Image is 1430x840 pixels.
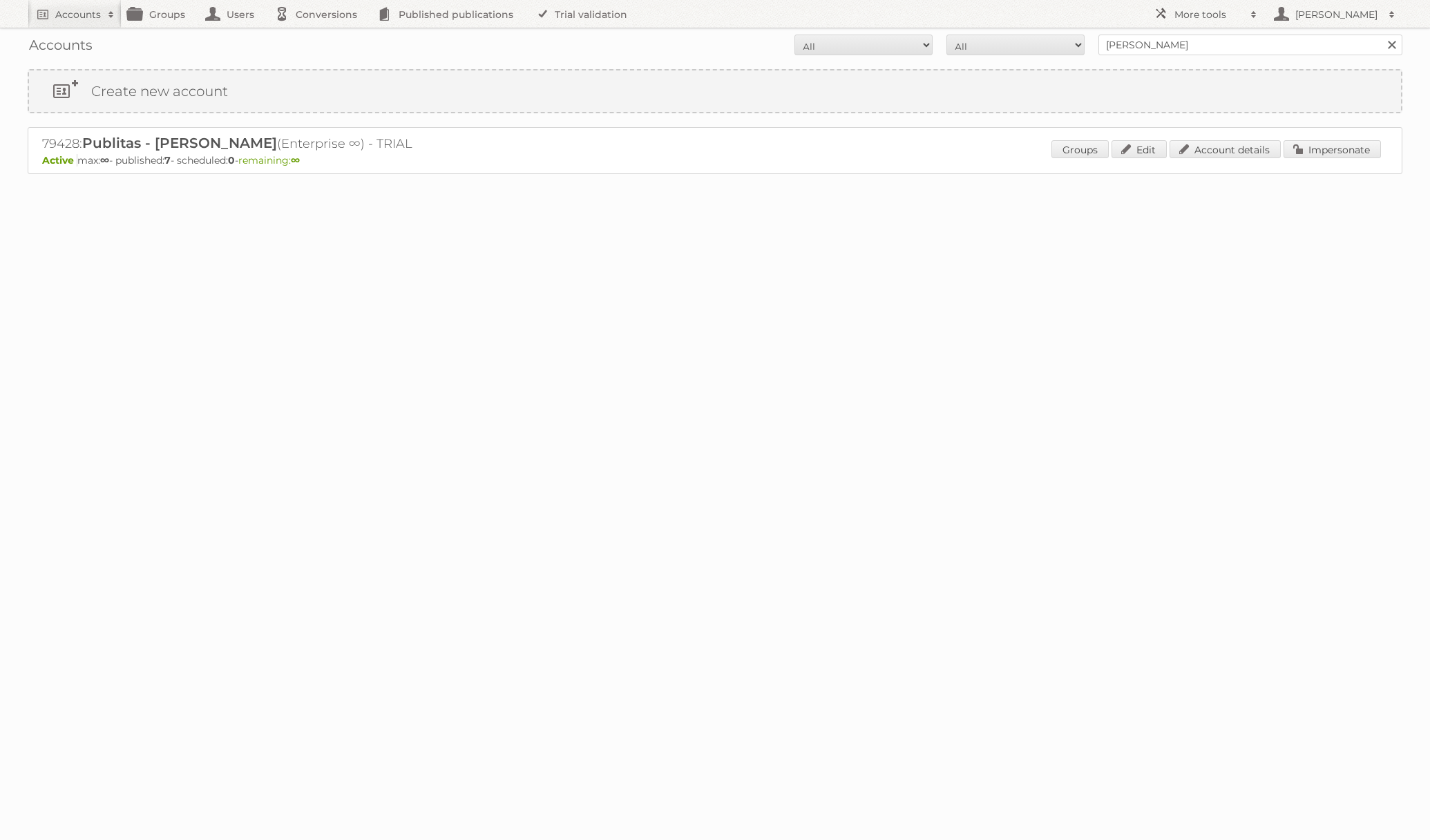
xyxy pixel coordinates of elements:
a: Edit [1112,140,1167,158]
h2: Accounts [55,8,101,21]
strong: ∞ [100,154,109,166]
a: Impersonate [1284,140,1381,158]
a: Create new account [29,70,1401,112]
p: max: - published: - scheduled: - [42,154,1388,166]
h2: More tools [1174,8,1243,21]
strong: 7 [164,154,171,166]
span: Publitas - [PERSON_NAME] [82,135,277,151]
span: remaining: [238,154,300,166]
h2: 79428: (Enterprise ∞) - TRIAL [42,135,526,153]
span: Active [42,154,77,166]
a: Groups [1051,140,1109,158]
h2: [PERSON_NAME] [1292,8,1382,21]
a: Account details [1170,140,1281,158]
strong: ∞ [291,154,300,166]
strong: 0 [228,154,235,166]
